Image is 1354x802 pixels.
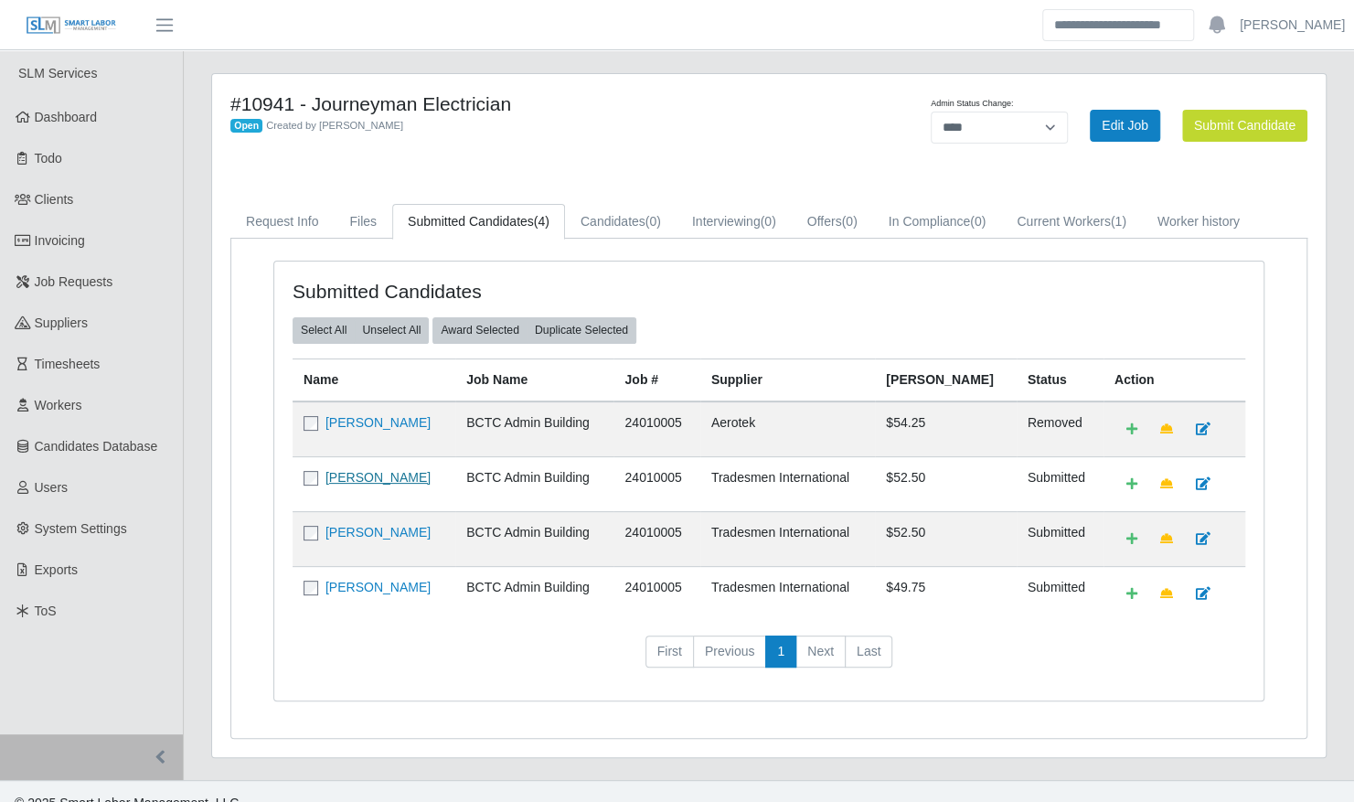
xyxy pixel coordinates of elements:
[35,398,82,412] span: Workers
[325,580,431,594] a: [PERSON_NAME]
[1148,468,1185,500] a: Make Team Lead
[1114,523,1149,555] a: Add Default Cost Code
[873,204,1002,240] a: In Compliance
[1103,358,1245,401] th: Action
[1017,566,1103,621] td: submitted
[432,317,528,343] button: Award Selected
[35,192,74,207] span: Clients
[700,566,875,621] td: Tradesmen International
[35,274,113,289] span: Job Requests
[325,415,431,430] a: [PERSON_NAME]
[230,92,848,115] h4: #10941 - Journeyman Electrician
[230,204,334,240] a: Request Info
[1017,358,1103,401] th: Status
[613,456,699,511] td: 24010005
[35,110,98,124] span: Dashboard
[613,566,699,621] td: 24010005
[392,204,565,240] a: Submitted Candidates
[1148,523,1185,555] a: Make Team Lead
[1142,204,1255,240] a: Worker history
[645,214,661,229] span: (0)
[455,456,613,511] td: BCTC Admin Building
[334,204,392,240] a: Files
[534,214,549,229] span: (4)
[700,511,875,566] td: Tradesmen International
[700,401,875,457] td: Aerotek
[230,119,262,134] span: Open
[26,16,117,36] img: SLM Logo
[266,120,403,131] span: Created by [PERSON_NAME]
[35,233,85,248] span: Invoicing
[293,636,1245,683] nav: pagination
[1017,511,1103,566] td: submitted
[613,511,699,566] td: 24010005
[970,214,986,229] span: (0)
[842,214,858,229] span: (0)
[455,566,613,621] td: BCTC Admin Building
[35,357,101,371] span: Timesheets
[677,204,792,240] a: Interviewing
[455,511,613,566] td: BCTC Admin Building
[35,480,69,495] span: Users
[700,456,875,511] td: Tradesmen International
[35,315,88,330] span: Suppliers
[35,439,158,454] span: Candidates Database
[1017,456,1103,511] td: submitted
[293,317,355,343] button: Select All
[700,358,875,401] th: Supplier
[875,358,1017,401] th: [PERSON_NAME]
[293,280,674,303] h4: Submitted Candidates
[1114,578,1149,610] a: Add Default Cost Code
[325,525,431,540] a: [PERSON_NAME]
[1114,468,1149,500] a: Add Default Cost Code
[1240,16,1345,35] a: [PERSON_NAME]
[1090,110,1160,142] a: Edit Job
[455,358,613,401] th: Job Name
[35,151,62,166] span: Todo
[325,470,431,485] a: [PERSON_NAME]
[18,66,97,80] span: SLM Services
[875,456,1017,511] td: $52.50
[613,358,699,401] th: Job #
[1001,204,1142,240] a: Current Workers
[35,521,127,536] span: System Settings
[1148,413,1185,445] a: Make Team Lead
[1148,578,1185,610] a: Make Team Lead
[293,358,455,401] th: Name
[354,317,429,343] button: Unselect All
[565,204,677,240] a: Candidates
[35,562,78,577] span: Exports
[1114,413,1149,445] a: Add Default Cost Code
[1017,401,1103,457] td: removed
[1182,110,1307,142] button: Submit Candidate
[875,511,1017,566] td: $52.50
[293,317,429,343] div: bulk actions
[761,214,776,229] span: (0)
[432,317,636,343] div: bulk actions
[1111,214,1126,229] span: (1)
[792,204,873,240] a: Offers
[613,401,699,457] td: 24010005
[765,636,796,668] a: 1
[875,566,1017,621] td: $49.75
[875,401,1017,457] td: $54.25
[455,401,613,457] td: BCTC Admin Building
[1042,9,1194,41] input: Search
[35,604,57,618] span: ToS
[527,317,636,343] button: Duplicate Selected
[931,98,1013,111] label: Admin Status Change:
